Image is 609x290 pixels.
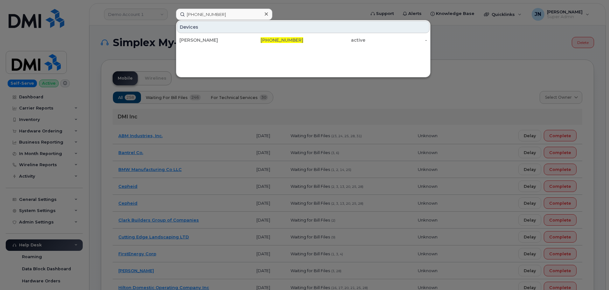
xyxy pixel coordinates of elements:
div: Devices [177,21,430,33]
div: - [365,37,427,43]
div: active [303,37,365,43]
a: [PERSON_NAME][PHONE_NUMBER]active- [177,34,430,46]
div: [PERSON_NAME] [179,37,241,43]
span: [PHONE_NUMBER] [261,37,303,43]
